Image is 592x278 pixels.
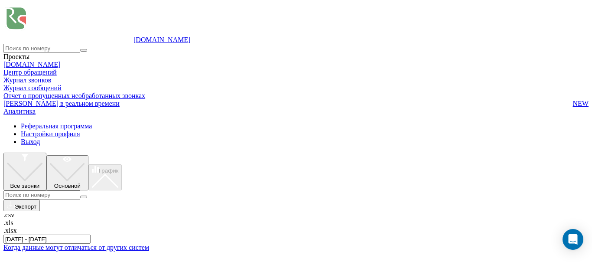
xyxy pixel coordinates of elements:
[3,84,589,92] a: Журнал сообщений
[3,92,145,100] span: Отчет о пропущенных необработанных звонках
[3,76,589,84] a: Журнал звонков
[3,84,62,92] span: Журнал сообщений
[3,100,589,108] a: [PERSON_NAME] в реальном времениNEW
[3,108,36,115] a: Аналитика
[3,227,17,234] span: .xlsx
[3,211,14,219] span: .csv
[563,229,583,250] div: Open Intercom Messenger
[3,44,80,53] input: Поиск по номеру
[3,200,40,211] button: Экспорт
[3,190,80,200] input: Поиск по номеру
[3,100,120,108] span: [PERSON_NAME] в реальном времени
[10,183,40,189] span: Все звонки
[133,36,191,43] a: [DOMAIN_NAME]
[3,53,589,61] div: Проекты
[46,155,88,190] button: Основной
[3,153,46,190] button: Все звонки
[3,219,13,226] span: .xls
[3,76,51,84] span: Журнал звонков
[3,61,61,68] a: [DOMAIN_NAME]
[88,164,122,190] button: График
[21,138,40,145] a: Выход
[3,3,133,42] img: Ringostat logo
[3,69,57,76] a: Центр обращений
[3,92,589,100] a: Отчет о пропущенных необработанных звонках
[99,167,119,174] span: График
[21,130,80,137] a: Настройки профиля
[573,100,589,108] span: NEW
[21,122,92,130] a: Реферальная программа
[3,244,149,251] a: Когда данные могут отличаться от других систем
